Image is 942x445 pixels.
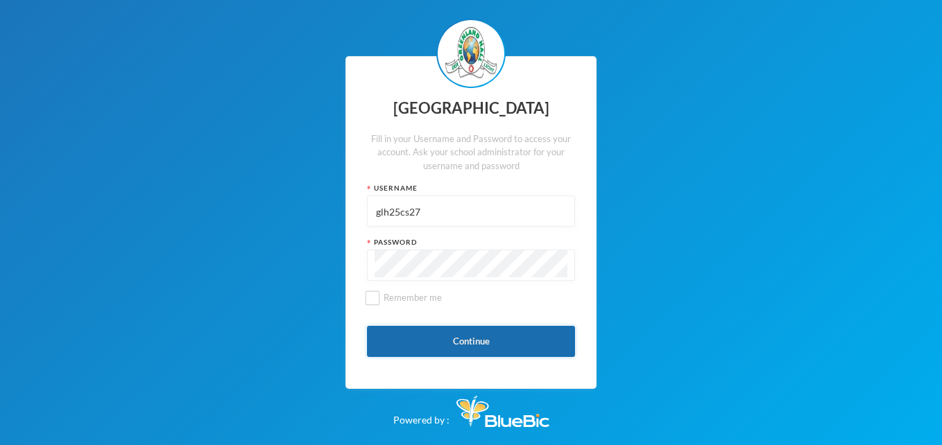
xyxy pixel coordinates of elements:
button: Continue [367,326,575,357]
div: Fill in your Username and Password to access your account. Ask your school administrator for your... [367,132,575,173]
div: Powered by : [393,389,549,427]
span: Remember me [378,292,447,303]
img: Bluebic [456,396,549,427]
div: [GEOGRAPHIC_DATA] [367,95,575,122]
div: Username [367,183,575,193]
div: Password [367,237,575,247]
